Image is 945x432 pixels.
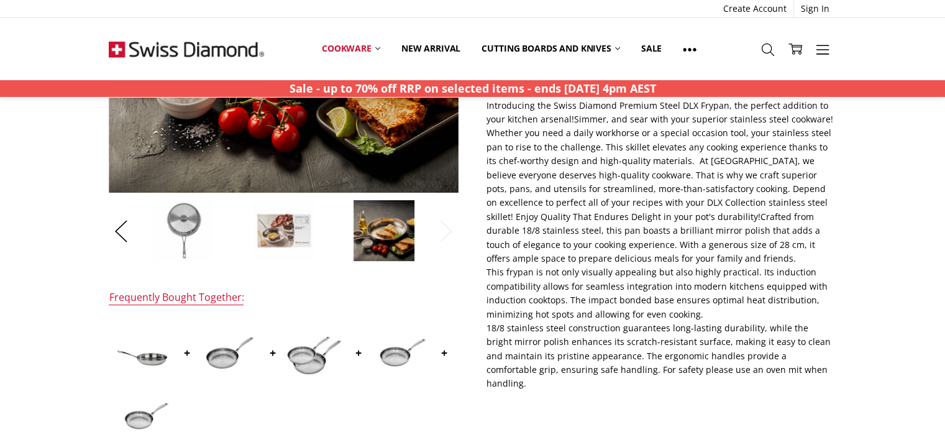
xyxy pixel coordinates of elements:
[471,35,631,62] a: Cutting boards and knives
[109,291,244,305] div: Frequently Bought Together:
[153,200,215,262] img: Premium Steel DLX - 8" (20cm) Stainless Steel Fry Pan | Swiss Diamond -
[197,331,259,373] img: Premium Steel Induction 28cm Fry Pan
[311,35,391,62] a: Cookware
[434,213,459,250] button: Next
[290,81,656,96] strong: Sale - up to 70% off RRP on selected items - ends [DATE] 4pm AEST
[631,35,672,62] a: Sale
[353,200,415,262] img: Premium Steel DLX - 8" (20cm) Stainless Steel Fry Pan | Swiss Diamond -
[111,321,173,384] img: Premium Steel DLX - 8" (20cm) Stainless Steel Fry Pan | Swiss Diamond
[486,266,828,319] span: This frypan is not only visually appealing but also highly practical. Its induction compatibility...
[486,322,831,390] span: 18/8 stainless steel construction guarantees long-lasting durability, while the bright mirror pol...
[253,200,315,262] img: Premium Steel DLX - 8" (20cm) Stainless Steel Fry Pan | Swiss Diamond -
[486,99,828,125] span: Introducing the Swiss Diamond Premium Steel DLX Frypan, the perfect addition to your kitchen arse...
[368,331,431,373] img: Premium Steel Induction 24cm Fry Pan
[109,18,264,80] img: Free Shipping On Every Order
[283,321,345,384] img: PREMIUM STEEL INDUCTION 2PC FRYING PAN SET 20 & 28CM
[391,35,471,62] a: New arrival
[672,35,707,63] a: Show All
[109,213,134,250] button: Previous
[486,113,833,264] span: Simmer, and sear with your superior stainless steel cookware! Whether you need a daily workhorse ...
